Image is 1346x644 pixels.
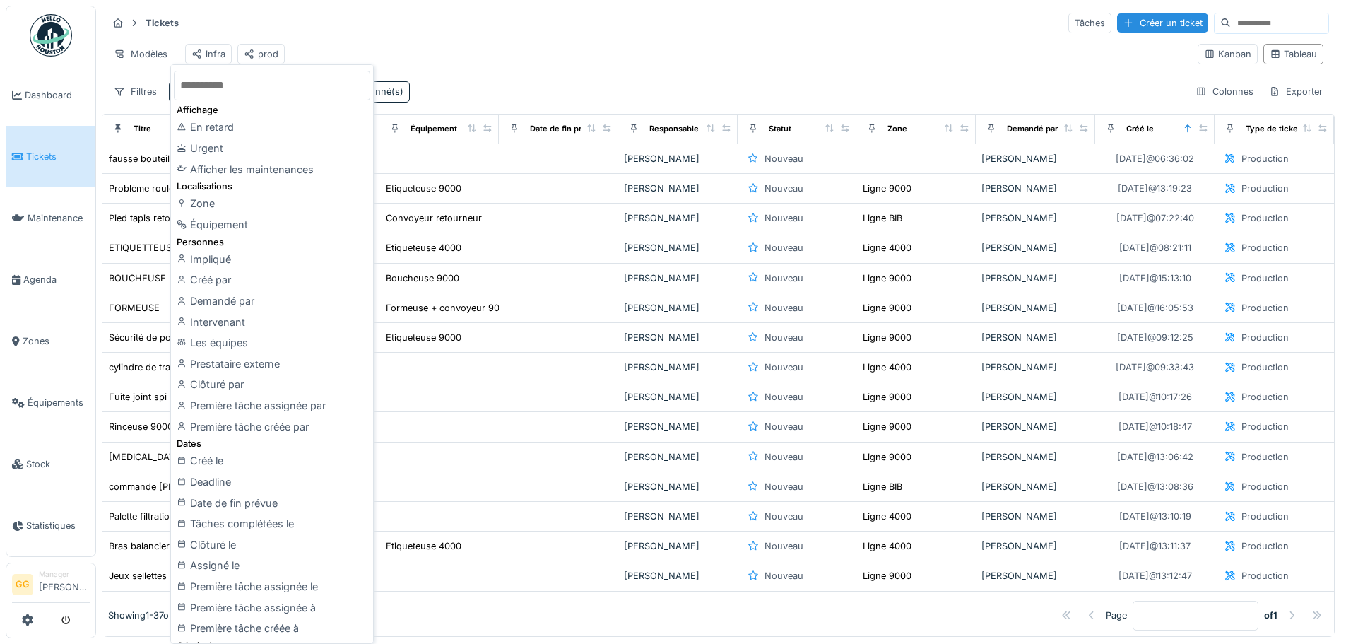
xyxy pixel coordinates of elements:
div: Filtres [107,81,163,102]
img: Badge_color-CXgf-gQk.svg [30,14,72,57]
div: Première tâche créée par [174,416,370,438]
div: Première tâche créée à [174,618,370,639]
div: prod [244,47,278,61]
div: [MEDICAL_DATA] formeuse 9000 [109,450,253,464]
div: Sécurité de porte [109,331,182,344]
div: Production [1241,301,1289,315]
div: Production [1241,361,1289,374]
div: [PERSON_NAME] [981,241,1090,254]
div: Production [1241,420,1289,433]
div: fausse bouteille tireuse [109,152,208,165]
div: cylindre de transfert étiqueteuse [109,361,248,374]
div: En retard [174,117,370,138]
div: Nouveau [764,361,803,374]
div: Etiqueteuse 4000 [386,539,461,553]
div: [PERSON_NAME] [981,271,1090,285]
div: Production [1241,182,1289,195]
div: [PERSON_NAME] [624,271,732,285]
div: Production [1241,569,1289,582]
div: Nouveau [764,420,803,433]
span: Zones [23,334,90,348]
div: Zone [174,193,370,214]
div: Dates [174,437,370,450]
div: Showing 1 - 37 of 37 [108,609,183,622]
div: Jeux sellettes [109,569,167,582]
div: Production [1241,510,1289,523]
div: [PERSON_NAME] [624,390,732,404]
div: Production [1241,450,1289,464]
div: Créé le [1126,123,1154,135]
div: Clôturé par [174,374,370,395]
div: Tâches [1068,13,1111,33]
div: [PERSON_NAME] [981,182,1090,195]
div: Production [1241,331,1289,344]
div: Nouveau [764,211,803,225]
div: Personnes [174,235,370,249]
div: Nouveau [764,182,803,195]
div: Nouveau [764,241,803,254]
div: Première tâche assignée par [174,395,370,416]
div: [DATE] @ 13:11:37 [1119,539,1191,553]
div: Nouveau [764,152,803,165]
div: Ligne 9000 [863,420,911,433]
div: Ligne 9000 [863,569,911,582]
div: Modèles [107,44,174,64]
div: Ligne 4000 [863,539,911,553]
div: Créé le [174,450,370,472]
div: Deadline [174,472,370,493]
div: Ligne 9000 [863,301,911,315]
div: Équipement [174,214,370,235]
strong: of 1 [1264,609,1277,622]
div: Production [1241,539,1289,553]
div: [PERSON_NAME] [624,420,732,433]
div: Rinceuse 9000 fuites [109,420,200,433]
div: Kanban [1204,47,1251,61]
div: Ligne 9000 [863,182,911,195]
div: Nouveau [764,271,803,285]
div: Responsable [649,123,699,135]
div: Impliqué [174,249,370,270]
div: [PERSON_NAME] [624,510,732,523]
div: Ligne BIB [863,211,902,225]
div: [PERSON_NAME] [981,450,1090,464]
span: Agenda [23,273,90,286]
div: [DATE] @ 10:18:47 [1118,420,1192,433]
div: Bras balancier etiqueteuse 4000 [109,539,247,553]
div: [PERSON_NAME] [981,301,1090,315]
div: Nouveau [764,539,803,553]
div: Etiqueteuse 4000 [386,241,461,254]
div: Prestataire externe [174,353,370,375]
div: Affichage [174,103,370,117]
div: Date de fin prévue [174,493,370,514]
div: [PERSON_NAME] [624,361,732,374]
div: [DATE] @ 09:33:43 [1116,361,1194,374]
div: infra [191,47,225,61]
div: [PERSON_NAME] [981,331,1090,344]
li: [PERSON_NAME] [39,569,90,599]
div: Première tâche assignée le [174,576,370,597]
div: [DATE] @ 15:13:10 [1119,271,1191,285]
div: Ligne 9000 [863,450,911,464]
div: [PERSON_NAME] [624,450,732,464]
div: Ligne 9000 [863,390,911,404]
div: Ligne 9000 [863,331,911,344]
div: Clôturé le [174,534,370,556]
div: Nouveau [764,390,803,404]
div: Production [1241,152,1289,165]
div: Tableau [1270,47,1317,61]
div: Page [1106,609,1127,622]
div: [DATE] @ 16:05:53 [1117,301,1193,315]
div: Première tâche assignée à [174,597,370,619]
div: [DATE] @ 13:08:36 [1117,480,1193,493]
div: Production [1241,480,1289,493]
div: Demandé par [174,291,370,312]
span: Maintenance [28,211,90,225]
div: Etiqueteuse 9000 [386,331,461,344]
div: [DATE] @ 10:17:26 [1118,390,1192,404]
div: Production [1241,271,1289,285]
div: Formeuse + convoyeur 9000 [386,301,511,315]
div: [DATE] @ 06:36:02 [1116,152,1194,165]
strong: Tickets [140,16,184,30]
div: FORMEUSE [109,301,160,315]
div: Les équipes [174,332,370,353]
